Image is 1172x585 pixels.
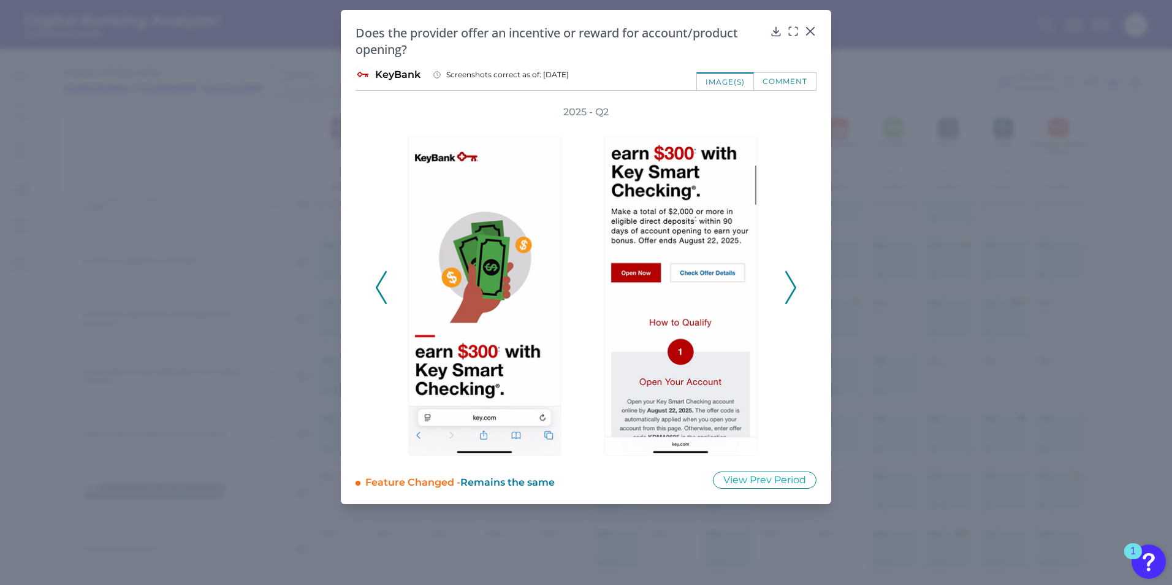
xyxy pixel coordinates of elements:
[696,72,754,90] div: image(s)
[460,476,555,488] span: Remains the same
[713,472,816,489] button: View Prev Period
[754,72,816,90] div: comment
[604,136,758,456] img: 3328d-Keybank-Onboarding-Q2-2025.png
[563,105,609,119] h3: 2025 - Q2
[1132,545,1166,579] button: Open Resource Center, 1 new notification
[356,25,765,58] h2: Does the provider offer an incentive or reward for account/product opening?
[356,67,370,82] img: KeyBank
[365,471,696,489] div: Feature Changed -
[408,136,561,456] img: 3328c-Keybank-Onboarding-Q2-2025.png
[1130,551,1136,567] div: 1
[375,68,420,82] span: KeyBank
[446,70,569,80] span: Screenshots correct as of: [DATE]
